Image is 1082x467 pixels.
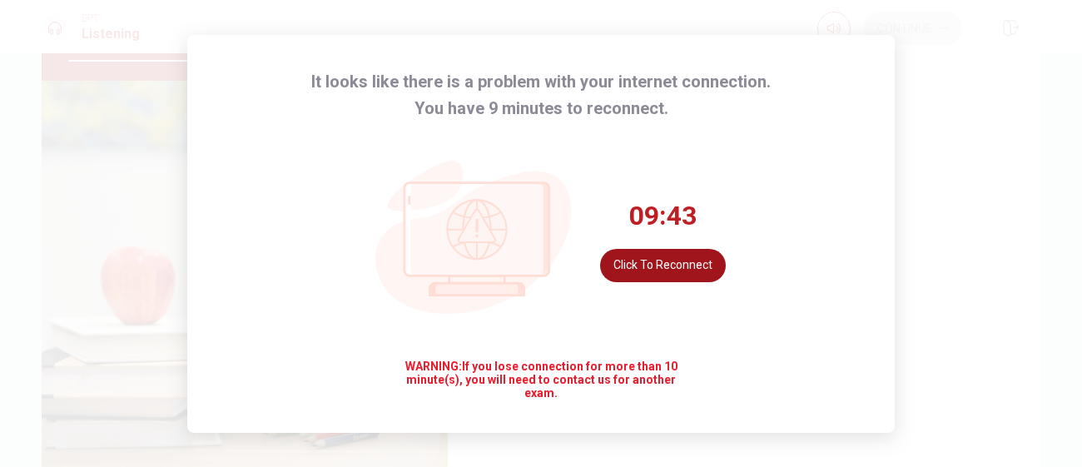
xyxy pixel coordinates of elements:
span: 09:43 [629,199,697,232]
strong: WARNING: [405,360,462,373]
span: It looks like there is a problem with your internet connection. [311,68,771,95]
span: You have 9 minutes to reconnect. [414,95,668,122]
button: Click to reconnect [600,249,726,282]
span: If you lose connection for more than 10 minute(s), you will need to contact us for another exam. [397,360,685,400]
